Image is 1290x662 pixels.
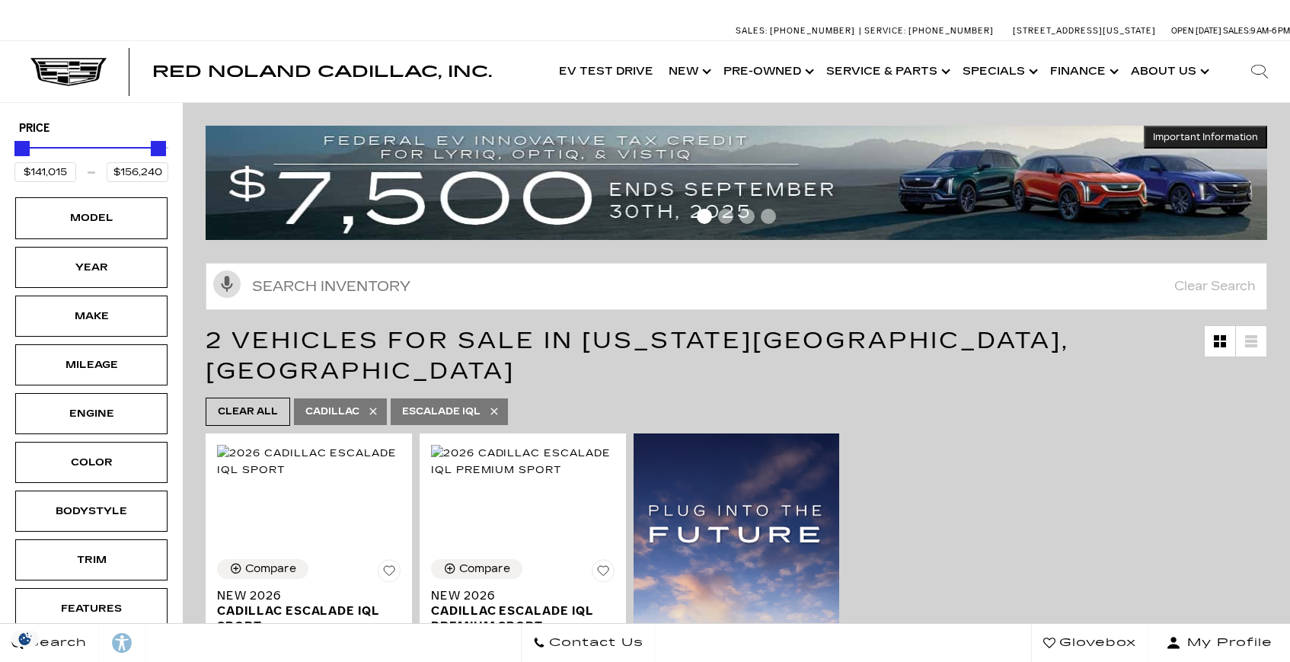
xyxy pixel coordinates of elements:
input: Search Inventory [206,263,1267,310]
div: Trim [53,552,129,568]
span: Red Noland Cadillac, Inc. [152,62,492,81]
span: Escalade IQL [402,402,481,421]
div: Compare [459,562,510,576]
span: [PHONE_NUMBER] [770,26,855,36]
span: Cadillac ESCALADE IQL Sport [217,603,389,634]
button: Important Information [1144,126,1267,149]
span: Glovebox [1055,632,1136,654]
div: ModelModel [15,197,168,238]
img: Opt-Out Icon [8,631,43,647]
span: Contact Us [545,632,643,654]
span: New 2026 [217,588,389,603]
span: New 2026 [431,588,603,603]
input: Minimum [14,162,76,182]
div: MileageMileage [15,344,168,385]
button: Save Vehicle [592,559,615,588]
div: Color [53,454,129,471]
div: FeaturesFeatures [15,588,168,629]
span: Go to slide 4 [761,209,776,224]
a: Pre-Owned [716,41,819,102]
div: Features [53,600,129,617]
input: Maximum [107,162,168,182]
img: 2026 Cadillac ESCALADE IQL Sport [217,445,401,478]
span: Clear All [218,402,278,421]
div: YearYear [15,247,168,288]
a: EV Test Drive [551,41,661,102]
span: My Profile [1181,632,1272,654]
a: Sales: [PHONE_NUMBER] [736,27,859,35]
div: Bodystyle [53,503,129,520]
span: Open [DATE] [1171,26,1221,36]
h5: Price [19,122,164,136]
div: TrimTrim [15,539,168,580]
a: Contact Us [521,624,656,662]
span: Sales: [1223,26,1250,36]
a: Service: [PHONE_NUMBER] [859,27,998,35]
span: Cadillac ESCALADE IQL Premium Sport [431,603,603,634]
a: Specials [955,41,1043,102]
div: Model [53,209,129,226]
div: Make [53,308,129,325]
span: Important Information [1153,131,1258,143]
button: Save Vehicle [378,559,401,588]
a: Glovebox [1031,624,1148,662]
img: vrp-tax-ending-august-version [206,126,1267,239]
img: 2026 Cadillac ESCALADE IQL Premium Sport [431,445,615,478]
div: Price [14,136,168,182]
button: Compare Vehicle [431,559,522,579]
section: Click to Open Cookie Consent Modal [8,631,43,647]
div: Compare [245,562,296,576]
a: Finance [1043,41,1123,102]
span: Go to slide 3 [739,209,755,224]
a: New 2026Cadillac ESCALADE IQL Sport [217,588,401,634]
a: About Us [1123,41,1214,102]
a: Red Noland Cadillac, Inc. [152,64,492,79]
a: Service & Parts [819,41,955,102]
span: 9 AM-6 PM [1250,26,1290,36]
div: Mileage [53,357,129,373]
svg: Click to toggle on voice search [213,270,241,298]
button: Open user profile menu [1148,624,1290,662]
img: Cadillac Dark Logo with Cadillac White Text [30,58,107,87]
div: EngineEngine [15,393,168,434]
span: [PHONE_NUMBER] [908,26,994,36]
span: Go to slide 2 [718,209,733,224]
button: Compare Vehicle [217,559,308,579]
span: Search [24,632,87,654]
div: Engine [53,405,129,422]
div: ColorColor [15,442,168,483]
a: [STREET_ADDRESS][US_STATE] [1013,26,1156,36]
a: New 2026Cadillac ESCALADE IQL Premium Sport [431,588,615,634]
div: Maximum Price [151,141,166,156]
span: Go to slide 1 [697,209,712,224]
span: 2 Vehicles for Sale in [US_STATE][GEOGRAPHIC_DATA], [GEOGRAPHIC_DATA] [206,327,1069,385]
div: BodystyleBodystyle [15,491,168,532]
a: New [661,41,716,102]
span: Service: [864,26,906,36]
div: Year [53,259,129,276]
div: Minimum Price [14,141,30,156]
span: Cadillac [305,402,359,421]
span: Sales: [736,26,768,36]
div: MakeMake [15,296,168,337]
